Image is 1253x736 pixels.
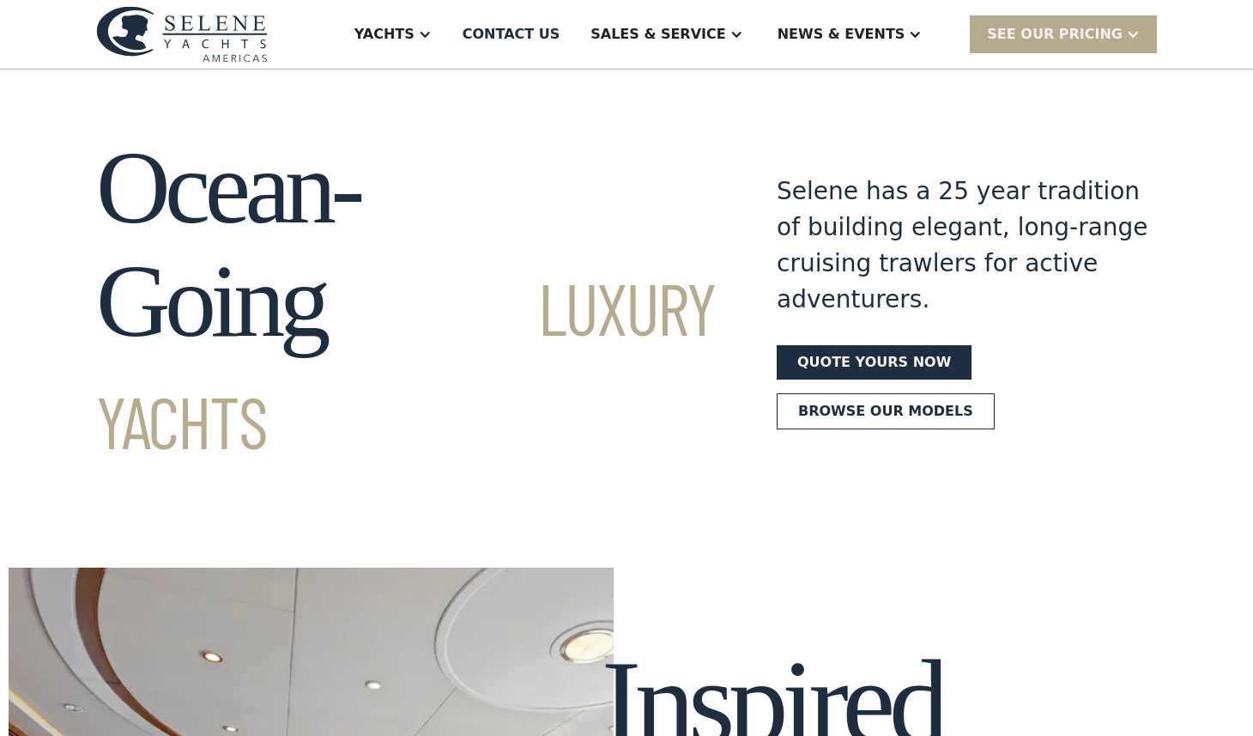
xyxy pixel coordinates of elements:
[96,6,268,62] img: logo
[777,345,972,380] a: Quote yours now
[590,24,725,45] div: Sales & Service
[354,24,415,45] div: Yachts
[970,15,1157,52] div: SEE Our Pricing
[463,24,560,45] div: Contact US
[987,24,1123,45] div: SEE Our Pricing
[777,393,995,429] a: Browse our models
[96,264,715,464] span: Luxury Yachts
[778,24,905,45] div: News & EVENTS
[96,131,715,471] h1: Ocean-Going
[777,173,1157,318] div: Selene has a 25 year tradition of building elegant, long-range cruising trawlers for active adven...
